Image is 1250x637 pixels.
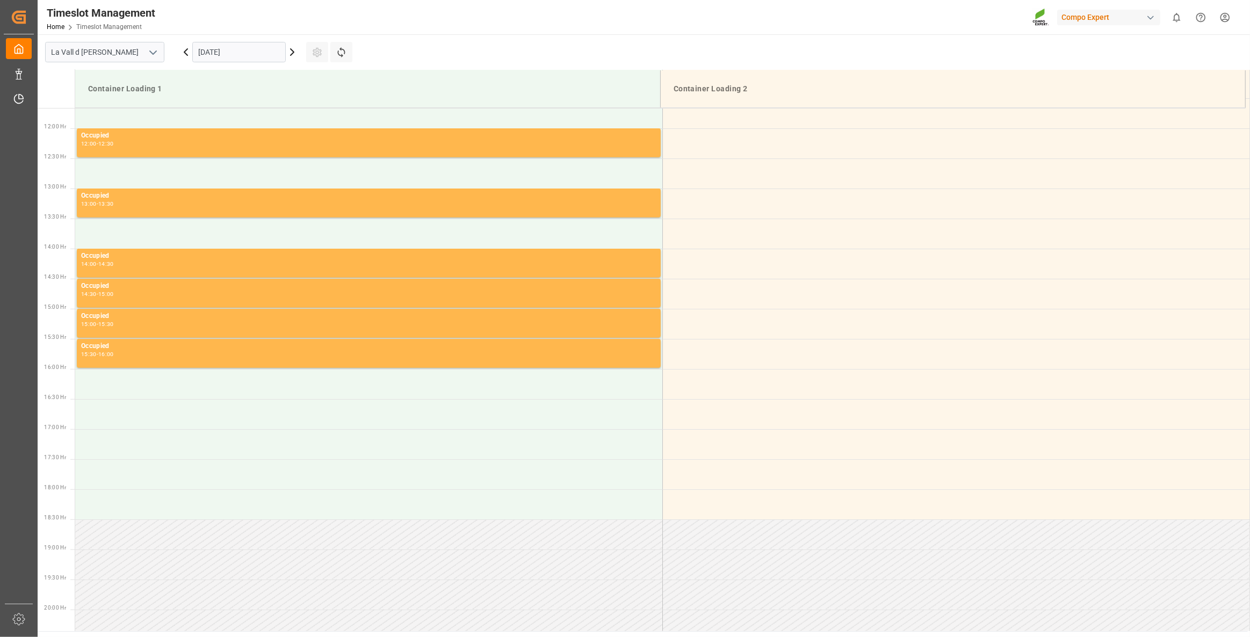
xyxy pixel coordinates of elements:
[44,274,66,280] span: 14:30 Hr
[44,484,66,490] span: 18:00 Hr
[81,322,97,327] div: 15:00
[192,42,286,62] input: DD.MM.YYYY
[81,341,656,352] div: Occupied
[44,515,66,520] span: 18:30 Hr
[44,364,66,370] span: 16:00 Hr
[81,251,656,262] div: Occupied
[1165,5,1189,30] button: show 0 new notifications
[44,605,66,611] span: 20:00 Hr
[84,79,652,99] div: Container Loading 1
[44,575,66,581] span: 19:30 Hr
[44,545,66,551] span: 19:00 Hr
[97,322,98,327] div: -
[97,292,98,296] div: -
[81,352,97,357] div: 15:30
[81,131,656,141] div: Occupied
[44,124,66,129] span: 12:00 Hr
[1189,5,1213,30] button: Help Center
[44,394,66,400] span: 16:30 Hr
[44,184,66,190] span: 13:00 Hr
[1057,10,1160,25] div: Compo Expert
[1057,7,1165,27] button: Compo Expert
[97,201,98,206] div: -
[81,311,656,322] div: Occupied
[97,352,98,357] div: -
[98,322,114,327] div: 15:30
[98,292,114,296] div: 15:00
[97,141,98,146] div: -
[47,5,155,21] div: Timeslot Management
[669,79,1237,99] div: Container Loading 2
[44,214,66,220] span: 13:30 Hr
[44,334,66,340] span: 15:30 Hr
[144,44,161,61] button: open menu
[44,454,66,460] span: 17:30 Hr
[44,244,66,250] span: 14:00 Hr
[1032,8,1050,27] img: Screenshot%202023-09-29%20at%2010.02.21.png_1712312052.png
[81,262,97,266] div: 14:00
[98,141,114,146] div: 12:30
[81,201,97,206] div: 13:00
[47,23,64,31] a: Home
[44,154,66,160] span: 12:30 Hr
[44,304,66,310] span: 15:00 Hr
[81,141,97,146] div: 12:00
[81,281,656,292] div: Occupied
[81,292,97,296] div: 14:30
[98,262,114,266] div: 14:30
[98,201,114,206] div: 13:30
[45,42,164,62] input: Type to search/select
[44,424,66,430] span: 17:00 Hr
[98,352,114,357] div: 16:00
[81,191,656,201] div: Occupied
[97,262,98,266] div: -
